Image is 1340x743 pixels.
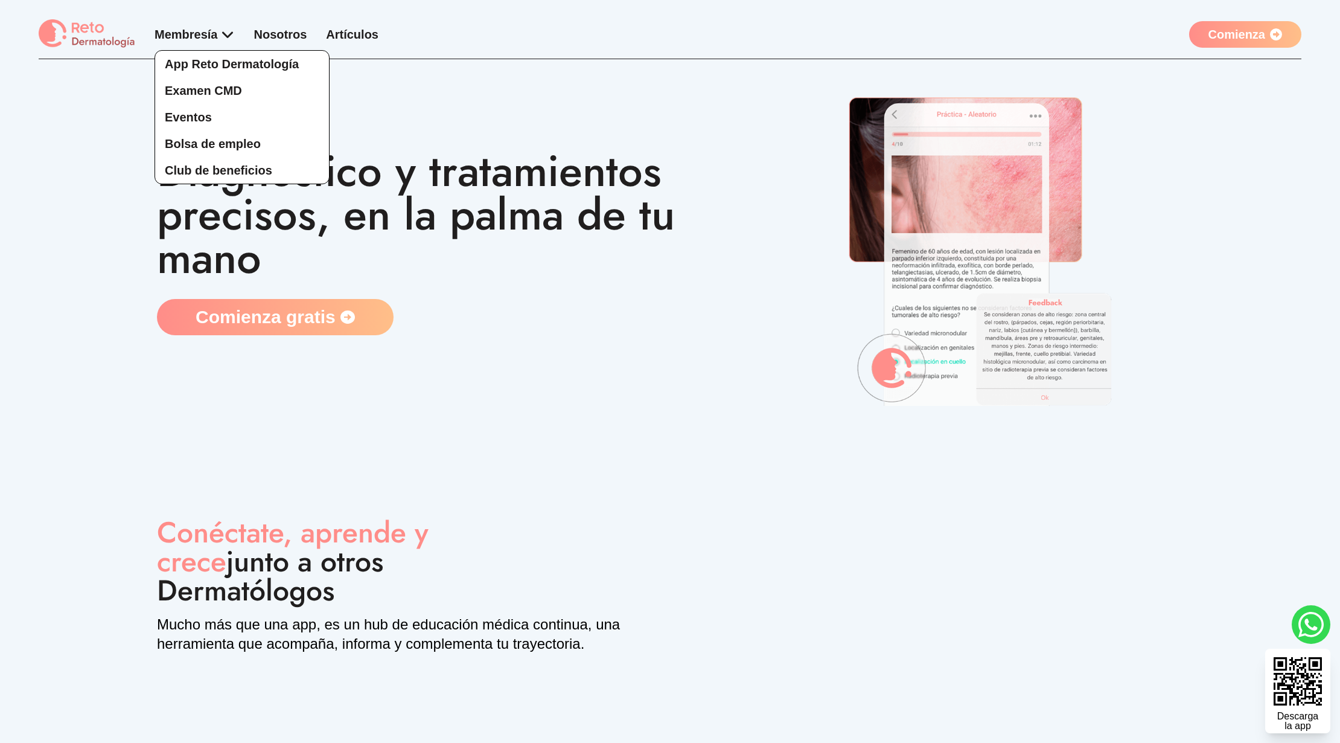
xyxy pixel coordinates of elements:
[165,84,242,97] span: Examen CMD
[155,26,235,43] div: Membresía
[165,57,299,71] span: App Reto Dermatología
[157,541,383,611] span: junto a otros Dermatólogos
[165,137,261,150] span: Bolsa de empleo
[39,19,135,49] img: logo Reto dermatología
[1277,712,1318,731] div: Descarga la app
[842,79,1114,405] img: app
[165,111,212,124] span: Eventos
[155,130,329,157] a: Bolsa de empleo
[1292,605,1330,644] a: whatsapp button
[157,615,660,654] p: Mucho más que una app, es un hub de educación médica continua, una herramienta que acompaña, ...
[1189,21,1301,48] a: Comienza
[157,149,773,280] h1: Diagnóstico y tratamientos precisos, en la palma de tu mano
[254,28,307,41] a: Nosotros
[157,518,549,605] h1: Conéctate, aprende y crece
[196,306,336,328] span: Comienza gratis
[155,77,329,104] a: Examen CMD
[155,157,329,184] a: Club de beneficios
[155,51,329,77] a: App Reto Dermatología
[165,164,272,177] span: Club de beneficios
[157,299,394,335] a: Comienza gratis
[326,28,378,41] a: Artículos
[155,104,329,130] a: Eventos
